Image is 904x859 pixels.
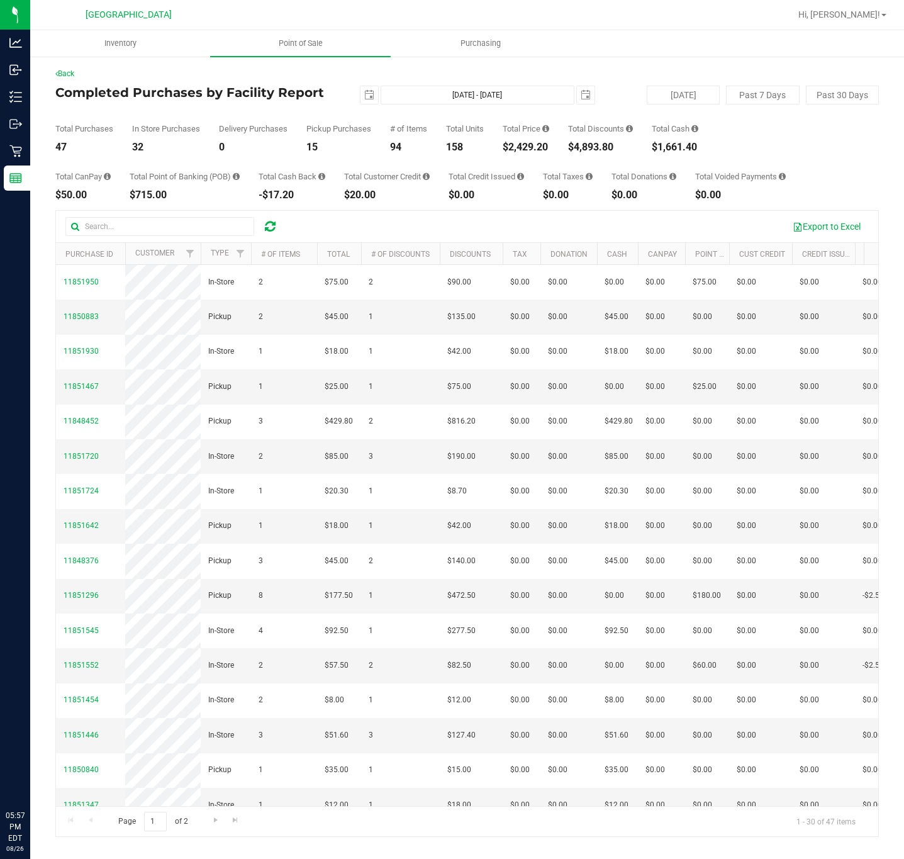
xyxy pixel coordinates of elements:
[259,729,263,741] span: 3
[737,729,756,741] span: $0.00
[449,190,524,200] div: $0.00
[652,142,698,152] div: $1,661.40
[800,764,819,776] span: $0.00
[55,86,330,99] h4: Completed Purchases by Facility Report
[226,812,245,829] a: Go to the last page
[390,142,427,152] div: 94
[64,556,99,565] span: 11848376
[210,30,390,57] a: Point of Sale
[259,764,263,776] span: 1
[130,172,240,181] div: Total Point of Banking (POB)
[648,250,677,259] a: CanPay
[737,625,756,637] span: $0.00
[611,190,676,200] div: $0.00
[208,485,234,497] span: In-Store
[208,590,232,602] span: Pickup
[645,764,665,776] span: $0.00
[800,345,819,357] span: $0.00
[548,729,567,741] span: $0.00
[259,172,325,181] div: Total Cash Back
[800,276,819,288] span: $0.00
[369,729,373,741] span: 3
[800,660,819,671] span: $0.00
[325,660,349,671] span: $57.50
[542,125,549,133] i: Sum of the total prices of all purchases in the date range.
[647,86,720,104] button: [DATE]
[369,660,373,671] span: 2
[9,172,22,184] inline-svg: Reports
[219,142,287,152] div: 0
[695,172,786,181] div: Total Voided Payments
[862,485,882,497] span: $0.00
[607,250,627,259] a: Cash
[784,216,869,237] button: Export to Excel
[64,347,99,356] span: 11851930
[693,311,712,323] span: $0.00
[132,142,200,152] div: 32
[64,800,99,809] span: 11851347
[55,142,113,152] div: 47
[862,381,882,393] span: $0.00
[369,451,373,463] span: 3
[64,417,99,425] span: 11848452
[550,250,588,259] a: Donation
[55,125,113,133] div: Total Purchases
[510,485,530,497] span: $0.00
[548,764,567,776] span: $0.00
[208,381,232,393] span: Pickup
[800,415,819,427] span: $0.00
[208,694,234,706] span: In-Store
[208,345,234,357] span: In-Store
[626,125,633,133] i: Sum of the discount values applied to the all purchases in the date range.
[548,625,567,637] span: $0.00
[449,172,524,181] div: Total Credit Issued
[391,30,571,57] a: Purchasing
[605,660,624,671] span: $0.00
[262,38,340,49] span: Point of Sale
[800,729,819,741] span: $0.00
[800,485,819,497] span: $0.00
[737,451,756,463] span: $0.00
[444,38,518,49] span: Purchasing
[605,415,633,427] span: $429.80
[605,345,628,357] span: $18.00
[510,276,530,288] span: $0.00
[862,625,882,637] span: $0.00
[64,312,99,321] span: 11850883
[737,590,756,602] span: $0.00
[447,520,471,532] span: $42.00
[360,86,378,104] span: select
[693,764,712,776] span: $0.00
[423,172,430,181] i: Sum of the successful, non-voided payments using account credit for all purchases in the date range.
[344,172,430,181] div: Total Customer Credit
[9,36,22,49] inline-svg: Analytics
[325,415,353,427] span: $429.80
[800,311,819,323] span: $0.00
[693,625,712,637] span: $0.00
[548,485,567,497] span: $0.00
[259,276,263,288] span: 2
[208,276,234,288] span: In-Store
[800,555,819,567] span: $0.00
[64,452,99,461] span: 11851720
[548,276,567,288] span: $0.00
[510,625,530,637] span: $0.00
[645,311,665,323] span: $0.00
[318,172,325,181] i: Sum of the cash-back amounts from rounded-up electronic payments for all purchases in the date ra...
[325,729,349,741] span: $51.60
[645,520,665,532] span: $0.00
[548,520,567,532] span: $0.00
[369,625,373,637] span: 1
[447,485,467,497] span: $8.70
[447,345,471,357] span: $42.00
[447,381,471,393] span: $75.00
[259,415,263,427] span: 3
[259,625,263,637] span: 4
[369,694,373,706] span: 1
[369,555,373,567] span: 2
[30,30,210,57] a: Inventory
[737,415,756,427] span: $0.00
[800,520,819,532] span: $0.00
[447,311,476,323] span: $135.00
[325,311,349,323] span: $45.00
